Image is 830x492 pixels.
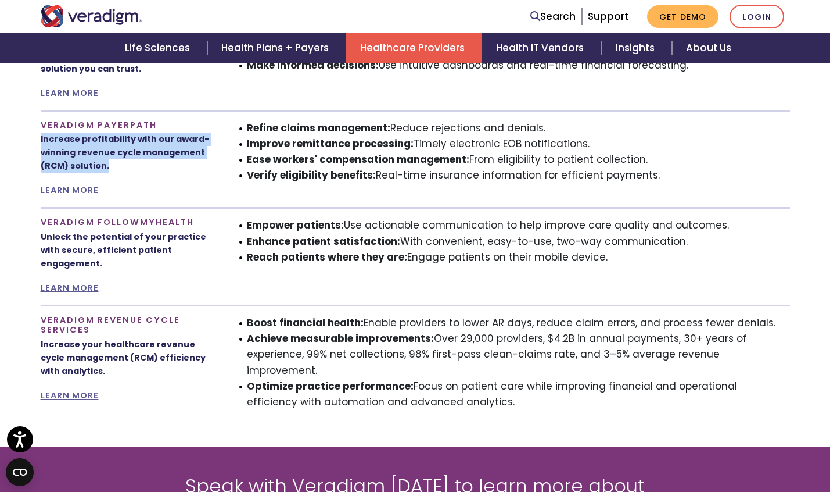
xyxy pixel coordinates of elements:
a: Get Demo [647,5,718,28]
strong: Enhance patient satisfaction: [247,234,400,248]
li: Use intuitive dashboards and real-time financial forecasting. [247,58,790,73]
strong: Improve remittance processing: [247,137,414,151]
a: Search [530,9,576,24]
strong: Reach patients where they are: [247,250,407,264]
a: Insights [602,33,672,63]
h4: Veradigm FollowMyHealth [41,218,215,227]
h4: Veradigm Payerpath [41,120,215,130]
h4: Veradigm Revenue Cycle Services [41,315,215,336]
li: From eligibility to patient collection. [247,152,790,167]
strong: Refine claims management: [247,121,390,135]
p: Increase profitability with our award-winning revenue cycle management (RCM) solution. [41,133,215,173]
a: Support [588,9,628,23]
strong: Optimize practice performance: [247,379,414,393]
p: Increase your healthcare revenue cycle management (RCM) efficiency with analytics. [41,338,215,378]
li: Over 29,000 providers, $4.2B in annual payments, 30+ years of experience, 99% net collections, 98... [247,331,790,379]
a: LEARN MORE [41,184,99,196]
li: Focus on patient care while improving financial and operational efficiency with automation and ad... [247,379,790,410]
iframe: Drift Chat Widget [607,420,816,478]
strong: Verify eligibility benefits: [247,168,376,182]
strong: Empower patients: [247,218,344,232]
li: Timely electronic EOB notifications. [247,136,790,152]
a: Life Sciences [111,33,207,63]
strong: Boost financial health: [247,316,364,330]
a: Health Plans + Payers [207,33,346,63]
a: About Us [672,33,745,63]
strong: Achieve measurable improvements: [247,331,434,345]
a: Login [730,5,784,28]
p: Unlock the potential of your practice with secure, efficient patient engagement. [41,230,215,270]
li: Engage patients on their mobile device. [247,249,790,265]
a: Healthcare Providers [346,33,482,63]
li: With convenient, easy-to-use, two-way communication. [247,234,790,249]
a: LEARN MORE [41,390,99,401]
button: Open CMP widget [6,458,34,486]
img: Veradigm logo [41,5,142,27]
a: Health IT Vendors [482,33,601,63]
li: Enable providers to lower AR days, reduce claim errors, and process fewer denials. [247,315,790,331]
a: LEARN MORE [41,282,99,294]
strong: Make informed decisions: [247,58,379,72]
li: Real-time insurance information for efficient payments. [247,167,790,183]
li: Reduce rejections and denials. [247,120,790,136]
li: Use actionable communication to help improve care quality and outcomes. [247,218,790,233]
strong: Ease workers' compensation management: [247,152,469,166]
a: LEARN MORE [41,87,99,99]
